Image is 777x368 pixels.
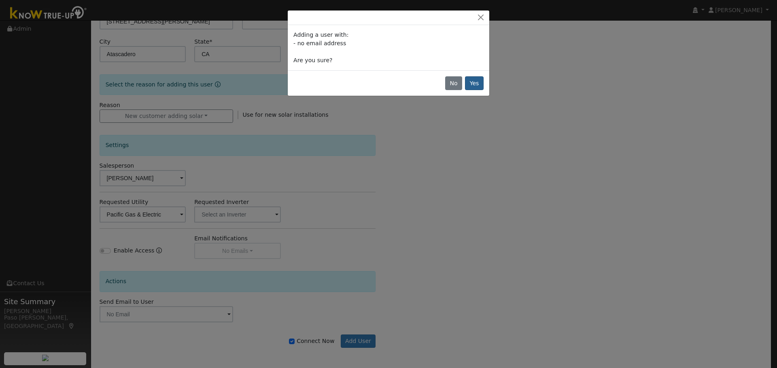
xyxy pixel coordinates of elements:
[293,32,348,38] span: Adding a user with:
[465,76,484,90] button: Yes
[293,40,346,46] span: - no email address
[293,57,332,63] span: Are you sure?
[445,76,462,90] button: No
[475,13,486,22] button: Close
